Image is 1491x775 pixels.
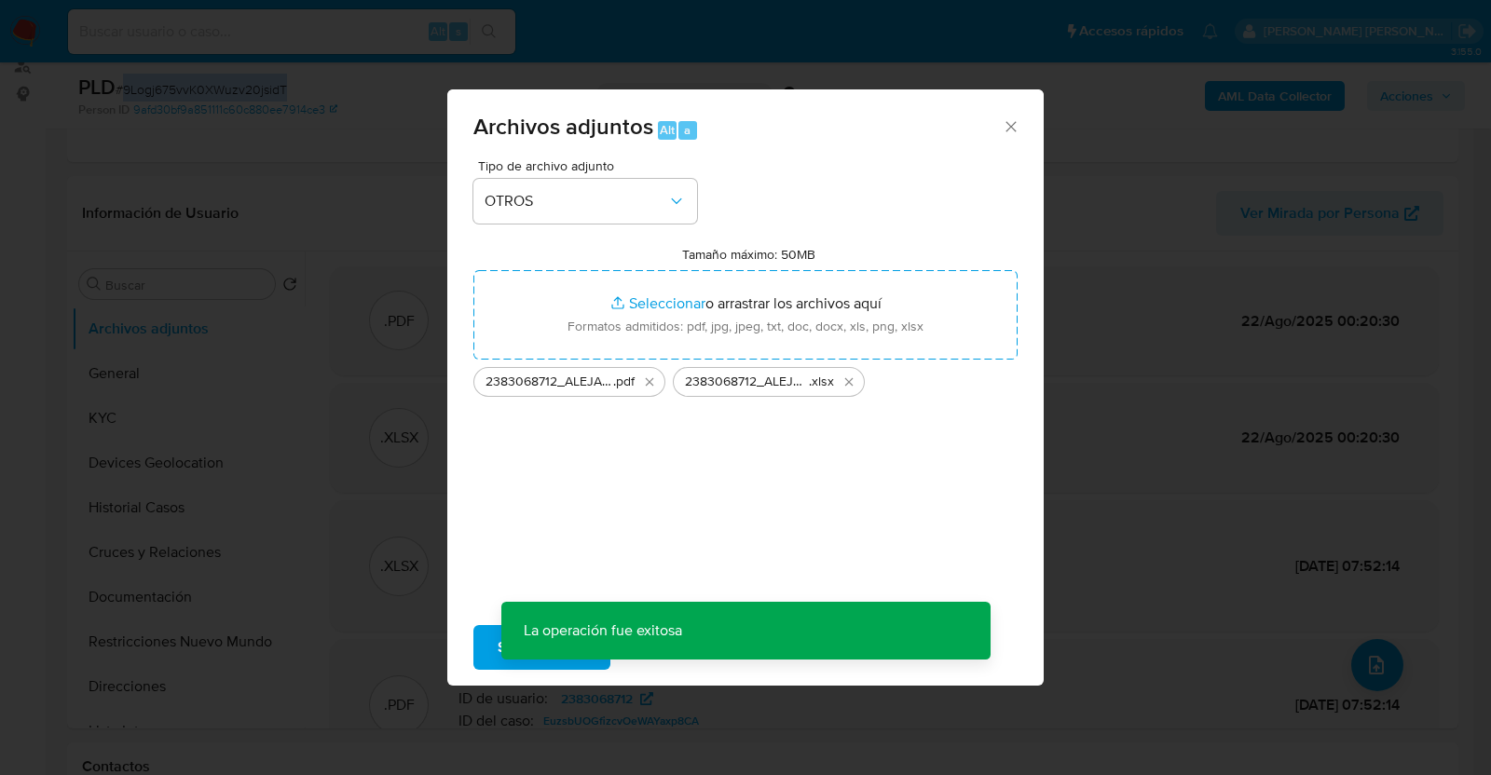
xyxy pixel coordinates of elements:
[473,360,1018,397] ul: Archivos seleccionados
[660,121,675,139] span: Alt
[682,246,815,263] label: Tamaño máximo: 50MB
[485,192,667,211] span: OTROS
[478,159,702,172] span: Tipo de archivo adjunto
[838,371,860,393] button: Eliminar 2383068712_ALEJANDRO GARCIA_JUL2025.xlsx
[685,373,809,391] span: 2383068712_ALEJANDRO GARCIA_JUL2025
[642,627,703,668] span: Cancelar
[501,602,704,659] p: La operación fue exitosa
[498,627,586,668] span: Subir archivo
[473,625,610,670] button: Subir archivo
[809,373,834,391] span: .xlsx
[613,373,635,391] span: .pdf
[473,179,697,224] button: OTROS
[486,373,613,391] span: 2383068712_ALEJANDRO GARCIA_JUL2025
[638,371,661,393] button: Eliminar 2383068712_ALEJANDRO GARCIA_JUL2025.pdf
[473,110,653,143] span: Archivos adjuntos
[684,121,691,139] span: a
[1002,117,1019,134] button: Cerrar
